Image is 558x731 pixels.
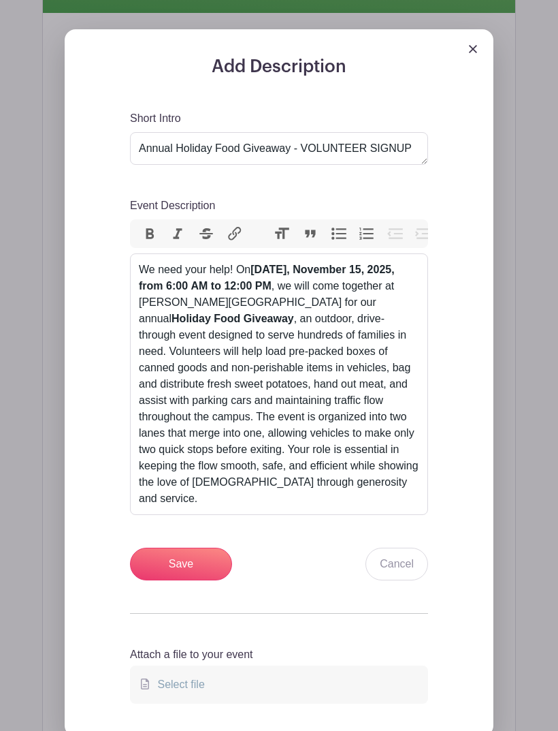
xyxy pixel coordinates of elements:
[293,264,346,276] strong: November
[166,281,188,292] strong: 6:00
[224,281,252,292] strong: 12:00
[255,281,272,292] strong: PM
[191,281,208,292] strong: AM
[381,225,410,243] button: Decrease Level
[171,313,211,325] strong: Holiday
[152,679,204,691] span: Select file
[211,281,221,292] strong: to
[220,225,249,243] button: Link
[130,548,232,581] input: Save
[139,281,163,292] strong: from
[139,262,419,508] div: We need your help! On , we will come together at [PERSON_NAME][GEOGRAPHIC_DATA] for our annual , ...
[296,225,325,243] button: Quote
[410,225,438,243] button: Increase Level
[244,313,294,325] strong: Giveaway
[367,264,395,276] strong: 2025,
[130,198,215,215] label: Event Description
[268,225,297,243] button: Heading
[349,264,364,276] strong: 15,
[164,225,193,243] button: Italic
[130,57,428,78] h3: Add Description
[130,647,428,664] p: Attach a file to your event
[325,225,353,243] button: Bullets
[130,111,181,127] label: Short Intro
[250,264,289,276] strong: [DATE],
[130,133,428,166] textarea: Annual Holiday Food Giveaway - VOLUNTEER SIGNUP
[352,225,381,243] button: Numbers
[130,254,428,516] trix-editor: Event Description
[135,225,164,243] button: Bold
[365,548,428,581] a: Cancel
[214,313,240,325] strong: Food
[469,46,477,54] img: close_button-5f87c8562297e5c2d7936805f587ecaba9071eb48480494691a3f1689db116b3.svg
[192,225,220,243] button: Strikethrough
